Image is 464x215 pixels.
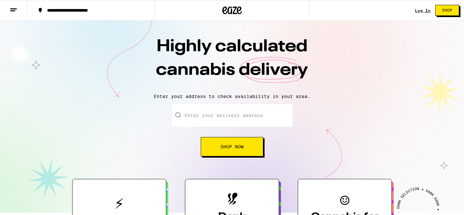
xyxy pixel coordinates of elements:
[201,137,263,156] button: Shop Now
[430,5,464,16] a: Shop
[6,94,458,99] p: Enter your address to check availability in your area.
[119,35,345,89] h1: Highly calculated cannabis delivery
[435,5,459,16] button: Shop
[220,144,244,149] span: Shop Now
[415,8,430,13] a: Log In
[442,8,452,12] span: Shop
[172,104,293,127] input: Enter your delivery address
